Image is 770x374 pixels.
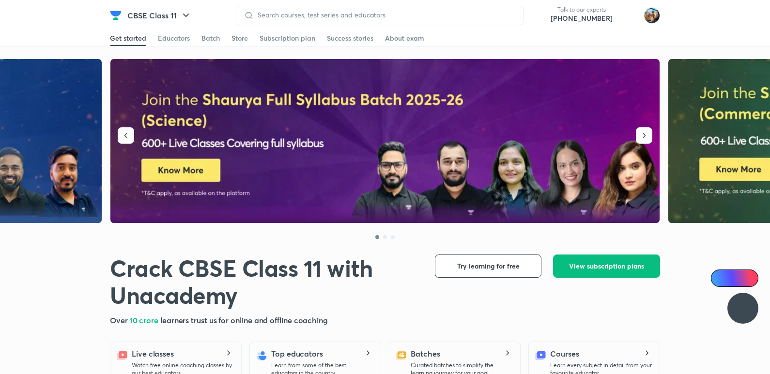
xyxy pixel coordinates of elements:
a: About exam [385,30,424,46]
button: CBSE Class 11 [122,6,198,25]
span: Over [110,315,130,325]
span: Ai Doubts [727,274,753,282]
h5: Live classes [132,348,174,359]
a: Ai Doubts [711,269,758,287]
div: Success stories [327,33,373,43]
div: Store [231,33,248,43]
img: call-us [531,6,551,25]
span: learners trust us for online and offline coaching [160,315,328,325]
a: Subscription plan [260,30,315,46]
a: Store [231,30,248,46]
img: Icon [717,274,724,282]
img: Company Logo [110,10,122,21]
p: Talk to our experts [551,6,613,14]
input: Search courses, test series and educators [254,11,515,19]
div: About exam [385,33,424,43]
span: Try learning for free [457,261,520,271]
img: ttu [737,302,749,314]
div: Educators [158,33,190,43]
span: View subscription plans [569,261,644,271]
img: avatar [620,8,636,23]
a: Educators [158,30,190,46]
button: View subscription plans [553,254,660,278]
div: Subscription plan [260,33,315,43]
img: Krishna Agarwal [644,7,660,24]
a: Success stories [327,30,373,46]
button: Try learning for free [435,254,541,278]
div: Get started [110,33,146,43]
a: Get started [110,30,146,46]
h5: Courses [550,348,579,359]
span: 10 crore [130,315,160,325]
h5: Top educators [271,348,323,359]
a: Batch [201,30,220,46]
h5: Batches [411,348,440,359]
div: Batch [201,33,220,43]
h1: Crack CBSE Class 11 with Unacademy [110,254,419,309]
a: [PHONE_NUMBER] [551,14,613,23]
